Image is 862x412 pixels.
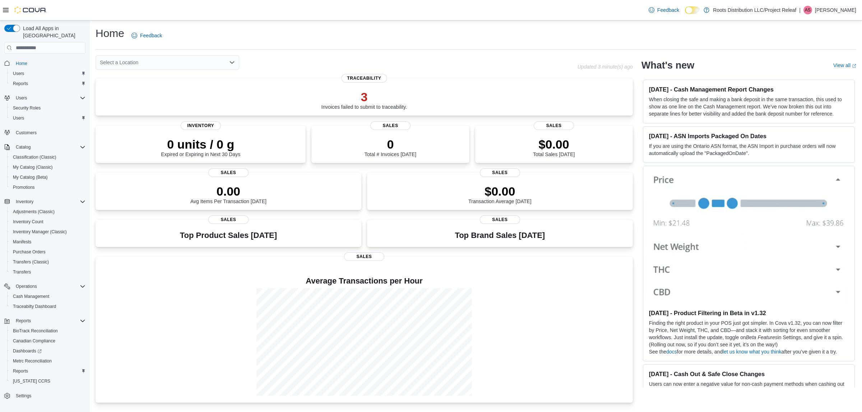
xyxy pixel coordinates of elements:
[649,96,849,117] p: When closing the safe and making a bank deposit in the same transaction, this used to show as one...
[649,142,849,157] p: If you are using the Ontario ASN format, the ASN Import in purchase orders will now automatically...
[1,58,88,68] button: Home
[13,317,34,325] button: Reports
[16,199,33,205] span: Inventory
[1,142,88,152] button: Catalog
[190,184,267,198] p: 0.00
[7,326,88,336] button: BioTrack Reconciliation
[7,103,88,113] button: Security Roles
[10,207,57,216] a: Adjustments (Classic)
[161,137,240,157] div: Expired or Expiring in Next 30 Days
[7,227,88,237] button: Inventory Manager (Classic)
[10,248,85,256] span: Purchase Orders
[14,6,47,14] img: Cova
[13,269,31,275] span: Transfers
[7,113,88,123] button: Users
[13,71,24,76] span: Users
[7,69,88,79] button: Users
[649,319,849,348] p: Finding the right product in your POS just got simpler. In Cova v1.32, you can now filter by Pric...
[16,318,31,324] span: Reports
[365,137,416,151] p: 0
[10,337,85,345] span: Canadian Compliance
[10,238,34,246] a: Manifests
[208,168,249,177] span: Sales
[10,183,85,192] span: Promotions
[7,237,88,247] button: Manifests
[7,162,88,172] button: My Catalog (Classic)
[10,302,85,311] span: Traceabilty Dashboard
[13,184,35,190] span: Promotions
[10,367,31,375] a: Reports
[10,258,52,266] a: Transfers (Classic)
[649,86,849,93] h3: [DATE] - Cash Management Report Changes
[10,207,85,216] span: Adjustments (Classic)
[1,197,88,207] button: Inventory
[685,6,700,14] input: Dark Mode
[13,128,40,137] a: Customers
[16,95,27,101] span: Users
[10,347,45,355] a: Dashboards
[10,114,85,122] span: Users
[657,6,679,14] span: Feedback
[1,390,88,401] button: Settings
[13,143,85,151] span: Catalog
[180,231,277,240] h3: Top Product Sales [DATE]
[7,257,88,267] button: Transfers (Classic)
[480,168,520,177] span: Sales
[13,197,85,206] span: Inventory
[13,348,42,354] span: Dashboards
[10,327,85,335] span: BioTrack Reconciliation
[10,217,46,226] a: Inventory Count
[13,164,53,170] span: My Catalog (Classic)
[101,277,627,285] h4: Average Transactions per Hour
[129,28,165,43] a: Feedback
[13,259,49,265] span: Transfers (Classic)
[13,249,46,255] span: Purchase Orders
[13,392,34,400] a: Settings
[7,301,88,312] button: Traceabilty Dashboard
[7,356,88,366] button: Metrc Reconciliation
[468,184,532,204] div: Transaction Average [DATE]
[833,62,856,68] a: View allExternal link
[13,174,48,180] span: My Catalog (Beta)
[10,104,85,112] span: Security Roles
[10,357,55,365] a: Metrc Reconciliation
[666,349,677,355] a: docs
[641,60,694,71] h2: What's new
[815,6,856,14] p: [PERSON_NAME]
[208,215,249,224] span: Sales
[140,32,162,39] span: Feedback
[10,153,85,161] span: Classification (Classic)
[746,334,778,340] em: Beta Features
[7,346,88,356] a: Dashboards
[10,114,27,122] a: Users
[181,121,221,130] span: Inventory
[10,268,85,276] span: Transfers
[13,219,43,225] span: Inventory Count
[10,377,53,385] a: [US_STATE] CCRS
[649,370,849,378] h3: [DATE] - Cash Out & Safe Close Changes
[341,74,387,83] span: Traceability
[13,143,33,151] button: Catalog
[713,6,796,14] p: Roots Distribution LLC/Project Releaf
[533,137,575,157] div: Total Sales [DATE]
[7,182,88,192] button: Promotions
[1,127,88,138] button: Customers
[10,79,31,88] a: Reports
[7,172,88,182] button: My Catalog (Beta)
[13,128,85,137] span: Customers
[7,366,88,376] button: Reports
[7,376,88,386] button: [US_STATE] CCRS
[805,6,811,14] span: AS
[13,58,85,67] span: Home
[13,154,56,160] span: Classification (Classic)
[455,231,545,240] h3: Top Brand Sales [DATE]
[10,104,43,112] a: Security Roles
[7,336,88,346] button: Canadian Compliance
[1,281,88,291] button: Operations
[723,349,781,355] a: let us know what you think
[10,337,58,345] a: Canadian Compliance
[10,217,85,226] span: Inventory Count
[10,248,48,256] a: Purchase Orders
[10,302,59,311] a: Traceabilty Dashboard
[10,69,27,78] a: Users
